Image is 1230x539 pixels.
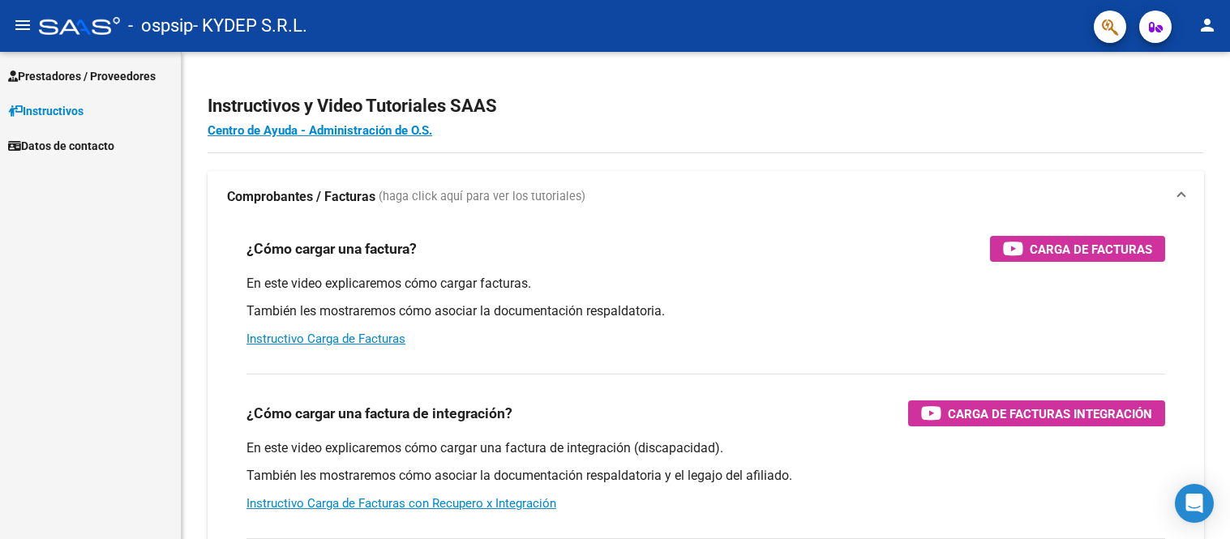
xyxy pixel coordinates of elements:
[246,302,1165,320] p: También les mostraremos cómo asociar la documentación respaldatoria.
[908,400,1165,426] button: Carga de Facturas Integración
[8,102,84,120] span: Instructivos
[208,171,1204,223] mat-expansion-panel-header: Comprobantes / Facturas (haga click aquí para ver los tutoriales)
[948,404,1152,424] span: Carga de Facturas Integración
[246,496,556,511] a: Instructivo Carga de Facturas con Recupero x Integración
[8,67,156,85] span: Prestadores / Proveedores
[990,236,1165,262] button: Carga de Facturas
[1030,239,1152,259] span: Carga de Facturas
[246,439,1165,457] p: En este video explicaremos cómo cargar una factura de integración (discapacidad).
[1198,15,1217,35] mat-icon: person
[13,15,32,35] mat-icon: menu
[193,8,307,44] span: - KYDEP S.R.L.
[246,402,512,425] h3: ¿Cómo cargar una factura de integración?
[246,332,405,346] a: Instructivo Carga de Facturas
[128,8,193,44] span: - ospsip
[1175,484,1214,523] div: Open Intercom Messenger
[208,91,1204,122] h2: Instructivos y Video Tutoriales SAAS
[246,467,1165,485] p: También les mostraremos cómo asociar la documentación respaldatoria y el legajo del afiliado.
[379,188,585,206] span: (haga click aquí para ver los tutoriales)
[246,275,1165,293] p: En este video explicaremos cómo cargar facturas.
[227,188,375,206] strong: Comprobantes / Facturas
[8,137,114,155] span: Datos de contacto
[246,237,417,260] h3: ¿Cómo cargar una factura?
[208,123,432,138] a: Centro de Ayuda - Administración de O.S.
